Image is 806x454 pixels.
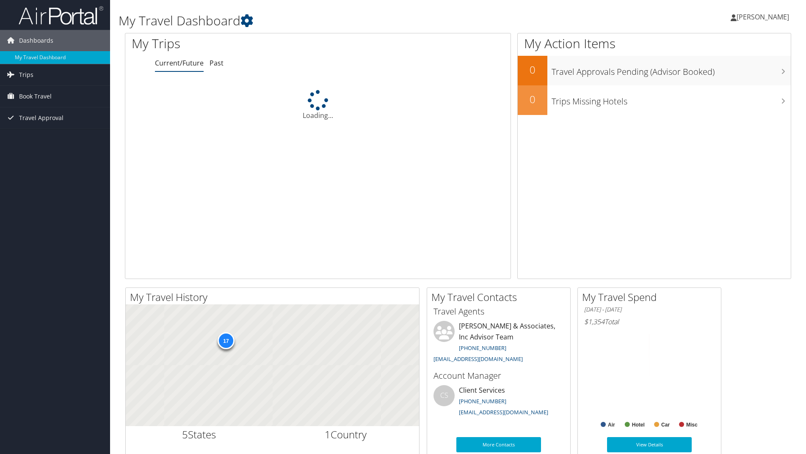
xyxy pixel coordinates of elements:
a: [PHONE_NUMBER] [459,344,506,352]
a: Past [210,58,224,68]
h6: Total [584,317,715,326]
li: Client Services [429,385,568,420]
h6: [DATE] - [DATE] [584,306,715,314]
a: [PHONE_NUMBER] [459,397,506,405]
a: [EMAIL_ADDRESS][DOMAIN_NAME] [459,408,548,416]
h3: Travel Approvals Pending (Advisor Booked) [552,62,791,78]
span: Travel Approval [19,107,63,129]
span: Book Travel [19,86,52,107]
span: Trips [19,64,33,85]
a: Current/Future [155,58,204,68]
h2: My Travel Spend [582,290,721,304]
h2: My Travel Contacts [431,290,570,304]
li: [PERSON_NAME] & Associates, Inc Advisor Team [429,321,568,366]
text: Air [608,422,615,428]
span: [PERSON_NAME] [737,12,789,22]
span: Dashboards [19,30,53,51]
a: [PERSON_NAME] [731,4,798,30]
text: Misc [686,422,698,428]
a: 0Trips Missing Hotels [518,85,791,115]
img: airportal-logo.png [19,5,103,25]
span: 1 [325,427,331,441]
h2: My Travel History [130,290,419,304]
h2: Country [279,427,413,442]
a: 0Travel Approvals Pending (Advisor Booked) [518,56,791,85]
text: Hotel [632,422,645,428]
h3: Travel Agents [433,306,564,317]
div: Loading... [125,90,511,120]
h2: 0 [518,63,547,77]
h3: Account Manager [433,370,564,382]
a: More Contacts [456,437,541,452]
h2: States [132,427,266,442]
text: Car [661,422,670,428]
div: 17 [218,332,235,349]
h3: Trips Missing Hotels [552,91,791,107]
h1: My Action Items [518,35,791,52]
h1: My Travel Dashboard [119,12,571,30]
h1: My Trips [132,35,344,52]
div: CS [433,385,455,406]
h2: 0 [518,92,547,107]
span: 5 [182,427,188,441]
span: $1,354 [584,317,604,326]
a: View Details [607,437,692,452]
a: [EMAIL_ADDRESS][DOMAIN_NAME] [433,355,523,363]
